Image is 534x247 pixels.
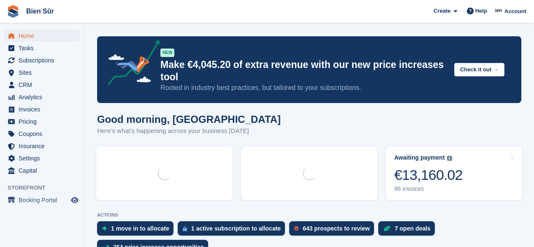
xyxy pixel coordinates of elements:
[4,79,80,91] a: menu
[394,185,463,193] div: 86 invoices
[4,42,80,54] a: menu
[394,154,445,161] div: Awaiting payment
[19,54,69,66] span: Subscriptions
[4,152,80,164] a: menu
[160,49,174,57] div: NEW
[447,156,452,161] img: icon-info-grey-7440780725fd019a000dd9b08b2336e03edf1995a4989e88bcd33f0948082b44.svg
[19,152,69,164] span: Settings
[111,225,169,232] div: 1 move in to allocate
[289,221,378,240] a: 643 prospects to review
[475,7,487,15] span: Help
[294,226,298,231] img: prospect-51fa495bee0391a8d652442698ab0144808aea92771e9ea1ae160a38d050c398.svg
[386,147,522,200] a: Awaiting payment €13,160.02 86 invoices
[19,67,69,79] span: Sites
[4,54,80,66] a: menu
[23,4,57,18] a: Bien Sûr
[101,40,160,88] img: price-adjustments-announcement-icon-8257ccfd72463d97f412b2fc003d46551f7dbcb40ab6d574587a9cd5c0d94...
[7,5,19,18] img: stora-icon-8386f47178a22dfd0bd8f6a31ec36ba5ce8667c1dd55bd0f319d3a0aa187defe.svg
[97,114,281,125] h1: Good morning, [GEOGRAPHIC_DATA]
[97,221,178,240] a: 1 move in to allocate
[19,194,69,206] span: Booking Portal
[454,63,504,77] button: Check it out →
[4,194,80,206] a: menu
[383,225,390,231] img: deal-1b604bf984904fb50ccaf53a9ad4b4a5d6e5aea283cecdc64d6e3604feb123c2.svg
[102,226,107,231] img: move_ins_to_allocate_icon-fdf77a2bb77ea45bf5b3d319d69a93e2d87916cf1d5bf7949dd705db3b84f3ca.svg
[19,103,69,115] span: Invoices
[4,103,80,115] a: menu
[19,128,69,140] span: Coupons
[19,42,69,54] span: Tasks
[495,7,503,15] img: Asmaa Habri
[395,225,431,232] div: 7 open deals
[378,221,439,240] a: 7 open deals
[19,91,69,103] span: Analytics
[504,7,526,16] span: Account
[19,30,69,42] span: Home
[19,165,69,176] span: Capital
[4,91,80,103] a: menu
[4,116,80,128] a: menu
[160,83,447,92] p: Rooted in industry best practices, but tailored to your subscriptions.
[19,116,69,128] span: Pricing
[19,140,69,152] span: Insurance
[303,225,370,232] div: 643 prospects to review
[394,166,463,184] div: €13,160.02
[191,225,281,232] div: 1 active subscription to allocate
[4,140,80,152] a: menu
[4,128,80,140] a: menu
[4,165,80,176] a: menu
[97,126,281,136] p: Here's what's happening across your business [DATE]
[19,79,69,91] span: CRM
[434,7,450,15] span: Create
[183,226,187,231] img: active_subscription_to_allocate_icon-d502201f5373d7db506a760aba3b589e785aa758c864c3986d89f69b8ff3...
[8,184,84,192] span: Storefront
[97,212,521,218] p: ACTIONS
[178,221,289,240] a: 1 active subscription to allocate
[160,59,447,83] p: Make €4,045.20 of extra revenue with our new price increases tool
[4,30,80,42] a: menu
[70,195,80,205] a: Preview store
[4,67,80,79] a: menu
